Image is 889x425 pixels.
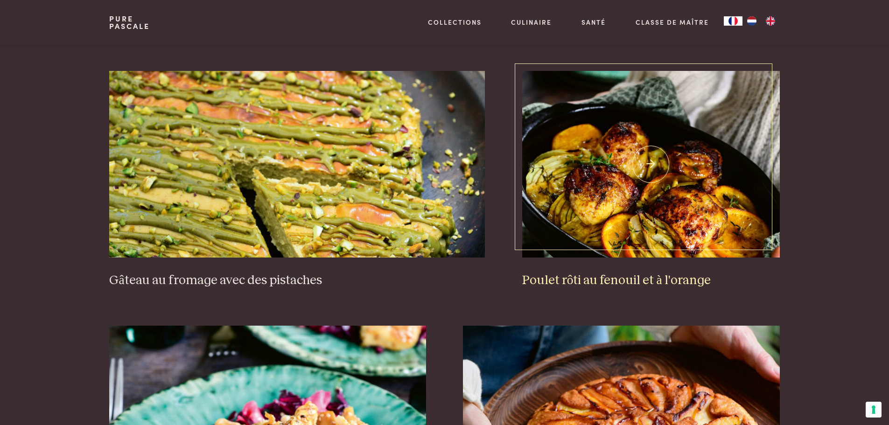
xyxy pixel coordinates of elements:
a: PurePascale [109,15,150,30]
a: Classe de maître [636,17,709,27]
a: FR [724,16,742,26]
div: Language [724,16,742,26]
a: Culinaire [511,17,552,27]
h3: Poulet rôti au fenouil et à l'orange [522,272,780,289]
a: EN [761,16,780,26]
a: Santé [581,17,606,27]
button: Vos préférences en matière de consentement pour les technologies de suivi [866,402,882,418]
ul: Language list [742,16,780,26]
aside: Language selected: Français [724,16,780,26]
h3: Gâteau au fromage avec des pistaches [109,272,485,289]
a: Collections [428,17,482,27]
img: Poulet rôti au fenouil et à l'orange [522,71,780,258]
a: Gâteau au fromage avec des pistaches Gâteau au fromage avec des pistaches [109,71,485,288]
a: NL [742,16,761,26]
a: Poulet rôti au fenouil et à l'orange Poulet rôti au fenouil et à l'orange [522,71,780,288]
img: Gâteau au fromage avec des pistaches [109,71,485,258]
